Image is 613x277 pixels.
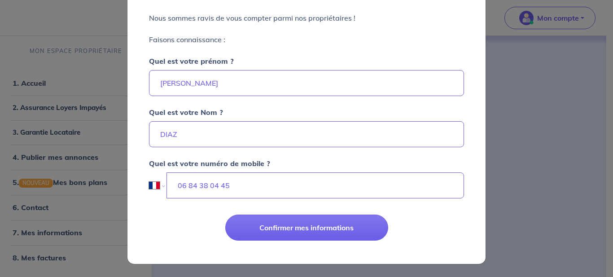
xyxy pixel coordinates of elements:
input: Ex : Durand [149,121,464,147]
strong: Quel est votre prénom ? [149,57,234,66]
input: Ex : Martin [149,70,464,96]
p: Nous sommes ravis de vous compter parmi nos propriétaires ! [149,13,464,23]
input: Ex : 06 06 06 06 06 [166,172,464,198]
button: Confirmer mes informations [225,215,388,241]
strong: Quel est votre numéro de mobile ? [149,159,270,168]
p: Faisons connaissance : [149,34,464,45]
strong: Quel est votre Nom ? [149,108,223,117]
